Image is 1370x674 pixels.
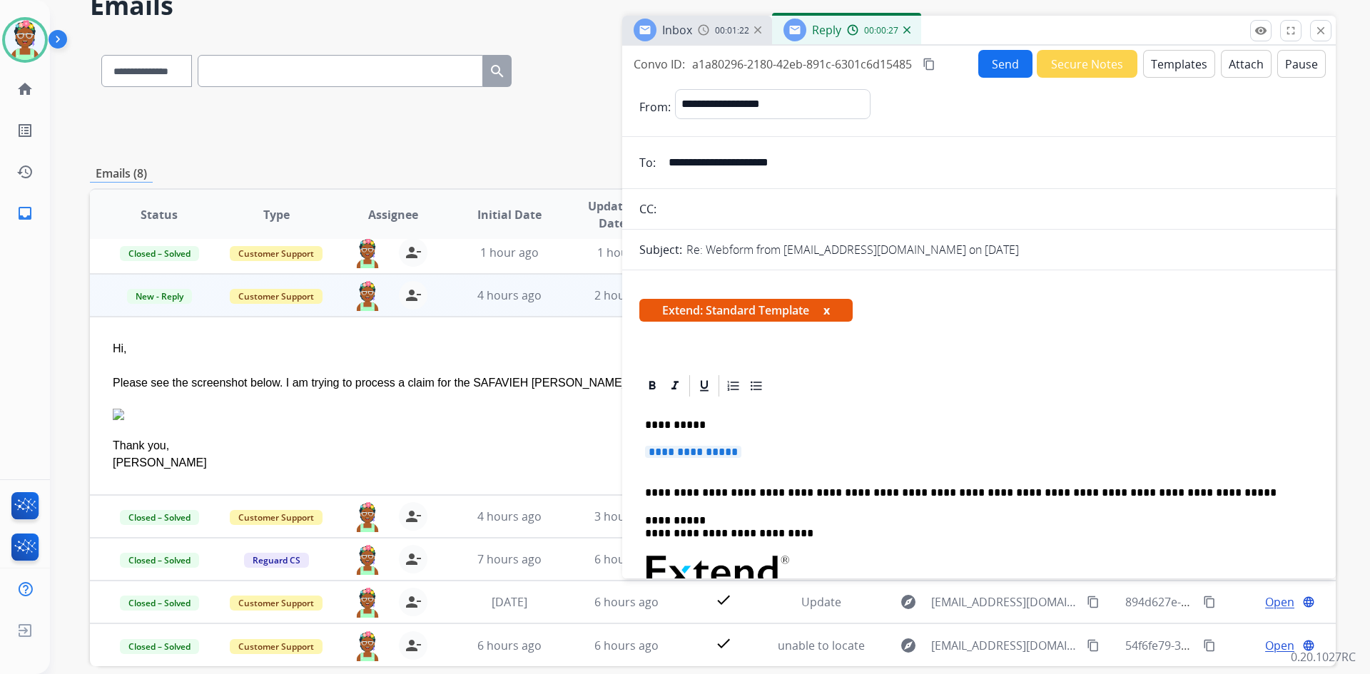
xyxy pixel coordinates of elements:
[639,154,656,171] p: To:
[113,437,1080,454] div: Thank you,
[778,638,865,653] span: unable to locate
[923,58,935,71] mat-icon: content_copy
[16,81,34,98] mat-icon: home
[353,545,382,575] img: agent-avatar
[263,206,290,223] span: Type
[686,241,1019,258] p: Re: Webform from [EMAIL_ADDRESS][DOMAIN_NAME] on [DATE]
[353,281,382,311] img: agent-avatar
[639,98,671,116] p: From:
[639,200,656,218] p: CC:
[230,510,323,525] span: Customer Support
[230,596,323,611] span: Customer Support
[405,508,422,525] mat-icon: person_remove
[1302,596,1315,608] mat-icon: language
[634,56,685,73] p: Convo ID:
[353,502,382,532] img: agent-avatar
[639,241,682,258] p: Subject:
[639,299,853,322] span: Extend: Standard Template
[931,593,1078,611] span: [EMAIL_ADDRESS][DOMAIN_NAME]
[477,287,542,303] span: 4 hours ago
[5,20,45,60] img: avatar
[1125,638,1328,653] span: 54f6fe79-30d1-4c9f-afa0-fa515a23879f
[492,594,527,610] span: [DATE]
[120,246,199,261] span: Closed – Solved
[120,596,199,611] span: Closed – Solved
[715,591,732,608] mat-icon: check
[127,289,192,304] span: New - Reply
[978,50,1032,78] button: Send
[900,593,917,611] mat-icon: explore
[1125,594,1349,610] span: 894d627e-cde0-49be-993b-dd331012418e
[477,206,542,223] span: Initial Date
[1087,596,1100,608] mat-icon: content_copy
[90,165,153,183] p: Emails (8)
[1302,639,1315,652] mat-icon: language
[405,551,422,568] mat-icon: person_remove
[1284,24,1297,37] mat-icon: fullscreen
[477,638,542,653] span: 6 hours ago
[594,509,659,524] span: 3 hours ago
[368,206,418,223] span: Assignee
[244,553,309,568] span: Reguard CS
[113,340,1080,357] div: Hi,
[900,637,917,654] mat-icon: explore
[664,375,686,397] div: Italic
[662,22,692,38] span: Inbox
[120,639,199,654] span: Closed – Solved
[694,375,715,397] div: Underline
[931,637,1078,654] span: [EMAIL_ADDRESS][DOMAIN_NAME]
[692,56,912,72] span: a1a80296-2180-42eb-891c-6301c6d15485
[353,238,382,268] img: agent-avatar
[477,509,542,524] span: 4 hours ago
[405,244,422,261] mat-icon: person_remove
[16,122,34,139] mat-icon: list_alt
[405,637,422,654] mat-icon: person_remove
[113,374,1080,392] div: Please see the screenshot below. I am trying to process a claim for the SAFAVIEH [PERSON_NAME] 5 ...
[353,588,382,618] img: agent-avatar
[1254,24,1267,37] mat-icon: remove_red_eye
[580,198,645,232] span: Updated Date
[230,639,323,654] span: Customer Support
[1314,24,1327,37] mat-icon: close
[1265,637,1294,654] span: Open
[823,302,830,319] button: x
[405,593,422,611] mat-icon: person_remove
[16,163,34,180] mat-icon: history
[120,553,199,568] span: Closed – Solved
[113,454,1080,471] div: [PERSON_NAME]
[801,594,841,610] span: Update
[1087,639,1100,652] mat-icon: content_copy
[597,245,656,260] span: 1 hour ago
[1203,639,1216,652] mat-icon: content_copy
[594,551,659,567] span: 6 hours ago
[1221,50,1272,78] button: Attach
[405,287,422,304] mat-icon: person_remove
[1037,50,1137,78] button: Secure Notes
[353,631,382,661] img: agent-avatar
[480,245,539,260] span: 1 hour ago
[594,638,659,653] span: 6 hours ago
[641,375,663,397] div: Bold
[489,63,506,80] mat-icon: search
[1277,50,1326,78] button: Pause
[594,594,659,610] span: 6 hours ago
[864,25,898,36] span: 00:00:27
[715,635,732,652] mat-icon: check
[230,289,323,304] span: Customer Support
[746,375,767,397] div: Bullet List
[812,22,841,38] span: Reply
[1203,596,1216,608] mat-icon: content_copy
[723,375,744,397] div: Ordered List
[141,206,178,223] span: Status
[230,246,323,261] span: Customer Support
[715,25,749,36] span: 00:01:22
[120,510,199,525] span: Closed – Solved
[477,551,542,567] span: 7 hours ago
[113,409,1033,420] img: 34eac252-a13a-40b8-b778-50eaf4bb92b7
[1291,648,1356,665] p: 0.20.1027RC
[1143,50,1215,78] button: Templates
[1265,593,1294,611] span: Open
[16,205,34,222] mat-icon: inbox
[594,287,659,303] span: 2 hours ago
